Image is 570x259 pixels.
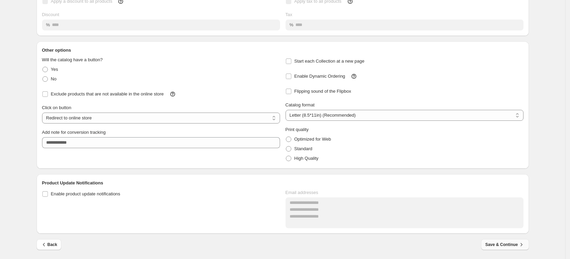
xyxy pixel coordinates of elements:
[294,156,319,161] span: High Quality
[51,76,57,81] span: No
[294,146,313,151] span: Standard
[286,12,292,17] span: Tax
[286,102,315,107] span: Catalog format
[286,127,309,132] span: Print quality
[51,91,164,96] span: Exclude products that are not available in the online store
[42,47,523,54] h2: Other options
[37,239,62,250] button: Back
[294,137,331,142] span: Optimized for Web
[42,130,106,135] span: Add note for conversion tracking
[42,57,103,62] span: Will the catalog have a button?
[481,239,529,250] button: Save & Continue
[290,22,294,27] span: %
[41,241,57,248] span: Back
[42,105,71,110] span: Click on button
[46,22,50,27] span: %
[51,67,58,72] span: Yes
[294,59,364,64] span: Start each Collection at a new page
[286,190,318,195] span: Email addresses
[51,191,120,196] span: Enable product update notifications
[294,74,345,79] span: Enable Dynamic Ordering
[42,180,523,186] h2: Product Update Notifications
[294,89,351,94] span: Flipping sound of the Flipbox
[485,241,525,248] span: Save & Continue
[42,12,59,17] span: Discount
